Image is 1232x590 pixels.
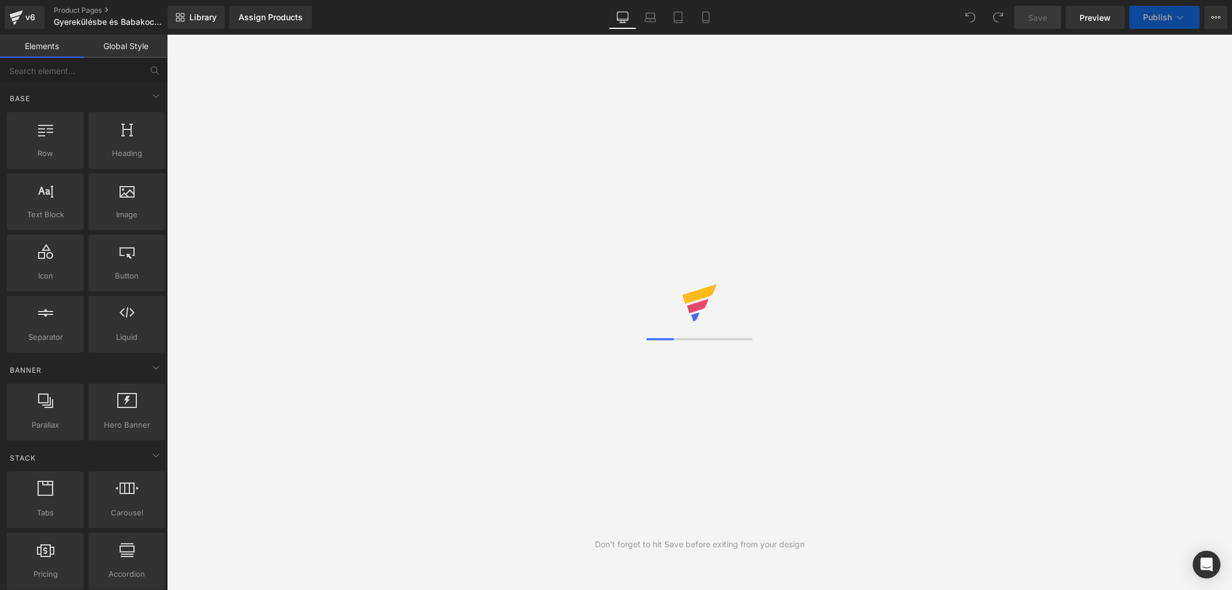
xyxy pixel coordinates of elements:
[9,93,31,104] span: Base
[1193,551,1220,578] div: Open Intercom Messenger
[10,209,80,221] span: Text Block
[1080,12,1111,24] span: Preview
[664,6,692,29] a: Tablet
[92,270,162,282] span: Button
[987,6,1010,29] button: Redo
[692,6,720,29] a: Mobile
[637,6,664,29] a: Laptop
[92,147,162,159] span: Heading
[92,568,162,580] span: Accordion
[1204,6,1227,29] button: More
[92,507,162,519] span: Carousel
[5,6,44,29] a: v6
[92,419,162,431] span: Hero Banner
[84,35,168,58] a: Global Style
[10,568,80,580] span: Pricing
[189,12,217,23] span: Library
[10,507,80,519] span: Tabs
[168,6,225,29] a: New Library
[239,13,303,22] div: Assign Products
[1028,12,1047,24] span: Save
[959,6,982,29] button: Undo
[9,365,43,376] span: Banner
[10,270,80,282] span: Icon
[23,10,38,25] div: v6
[1129,6,1200,29] button: Publish
[54,17,165,27] span: Gyerekülésbe és Babakocsiba Beköthető Takaró
[1066,6,1125,29] a: Preview
[609,6,637,29] a: Desktop
[10,331,80,343] span: Separator
[10,419,80,431] span: Parallax
[9,452,37,463] span: Stack
[595,538,805,551] div: Don't forget to hit Save before exiting from your design
[10,147,80,159] span: Row
[1143,13,1172,22] span: Publish
[92,209,162,221] span: Image
[92,331,162,343] span: Liquid
[54,6,187,15] a: Product Pages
